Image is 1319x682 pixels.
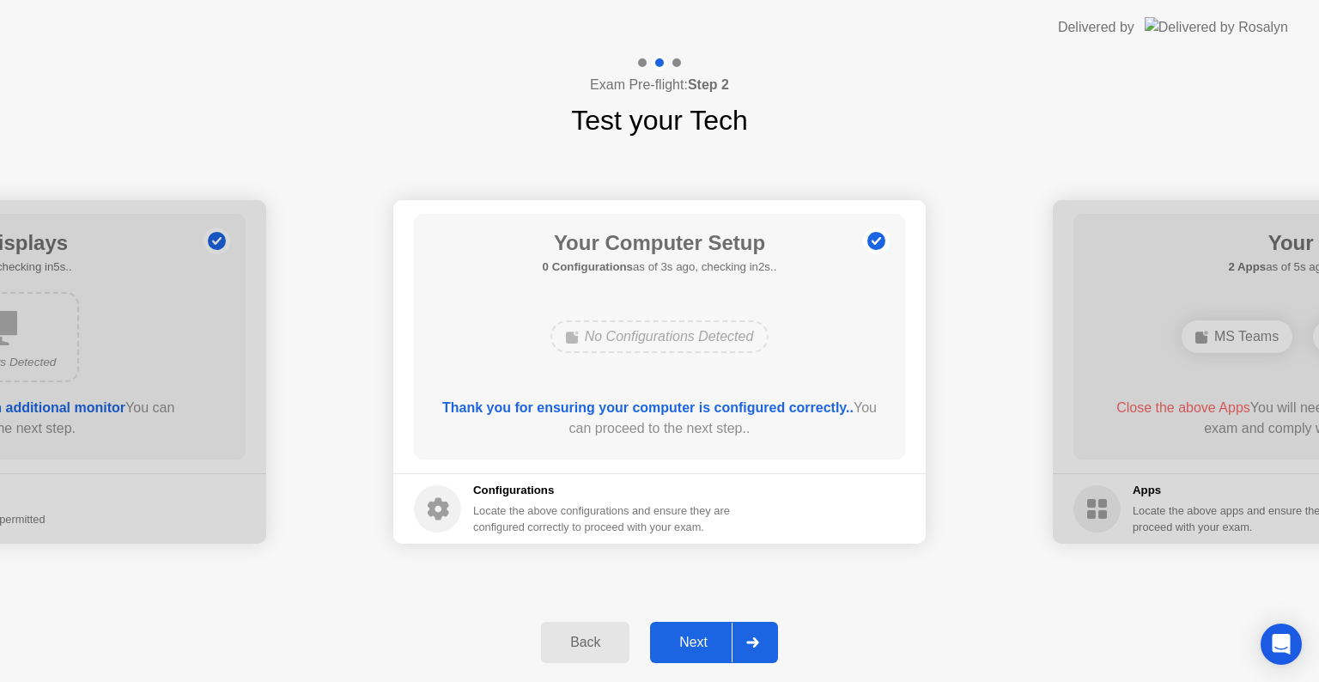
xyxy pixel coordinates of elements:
b: Step 2 [688,77,729,92]
div: You can proceed to the next step.. [439,398,881,439]
h1: Test your Tech [571,100,748,141]
div: Open Intercom Messenger [1261,624,1302,665]
button: Next [650,622,778,663]
div: Next [655,635,732,650]
b: Thank you for ensuring your computer is configured correctly.. [442,400,854,415]
div: Back [546,635,624,650]
b: 0 Configurations [543,260,633,273]
div: Delivered by [1058,17,1134,38]
div: Locate the above configurations and ensure they are configured correctly to proceed with your exam. [473,502,733,535]
h5: Configurations [473,482,733,499]
button: Back [541,622,629,663]
h1: Your Computer Setup [543,228,777,259]
h4: Exam Pre-flight: [590,75,729,95]
img: Delivered by Rosalyn [1145,17,1288,37]
div: No Configurations Detected [550,320,769,353]
h5: as of 3s ago, checking in2s.. [543,259,777,276]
